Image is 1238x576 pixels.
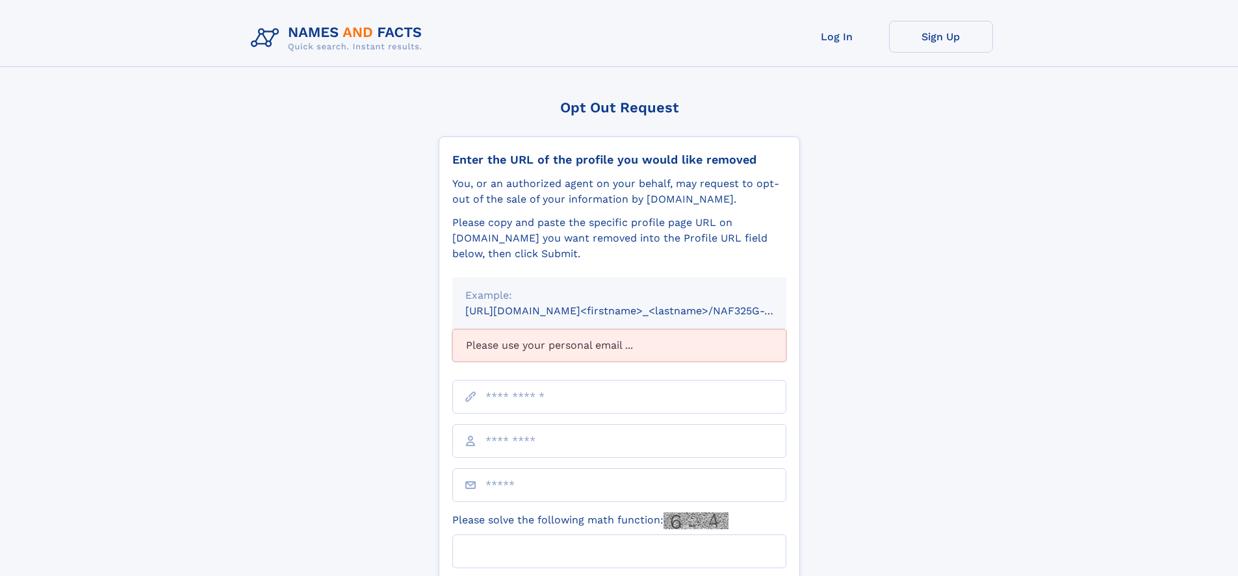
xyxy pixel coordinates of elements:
div: Example: [465,288,773,303]
small: [URL][DOMAIN_NAME]<firstname>_<lastname>/NAF325G-xxxxxxxx [465,305,811,317]
div: Opt Out Request [439,99,800,116]
div: Please copy and paste the specific profile page URL on [DOMAIN_NAME] you want removed into the Pr... [452,215,786,262]
div: Please use your personal email ... [452,329,786,362]
label: Please solve the following math function: [452,512,729,529]
div: You, or an authorized agent on your behalf, may request to opt-out of the sale of your informatio... [452,176,786,207]
a: Sign Up [889,21,993,53]
div: Enter the URL of the profile you would like removed [452,153,786,167]
img: Logo Names and Facts [246,21,433,56]
a: Log In [785,21,889,53]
